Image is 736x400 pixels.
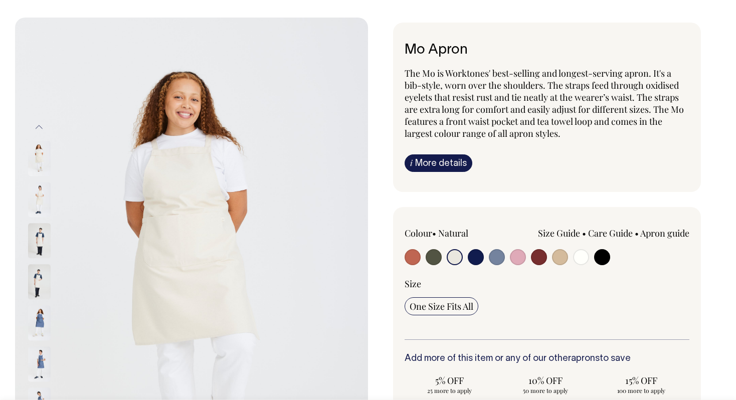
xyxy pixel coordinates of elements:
[500,371,590,397] input: 10% OFF 50 more to apply
[28,306,51,341] img: blue/grey
[405,371,494,397] input: 5% OFF 25 more to apply
[640,227,689,239] a: Apron guide
[410,157,413,168] span: i
[410,374,489,386] span: 5% OFF
[28,224,51,259] img: natural
[602,386,681,394] span: 100 more to apply
[538,227,580,239] a: Size Guide
[432,227,436,239] span: •
[505,386,585,394] span: 50 more to apply
[582,227,586,239] span: •
[28,265,51,300] img: natural
[28,182,51,218] img: natural
[405,67,684,139] span: The Mo is Worktones' best-selling and longest-serving apron. It's a bib-style, worn over the shou...
[405,154,472,172] a: iMore details
[505,374,585,386] span: 10% OFF
[405,227,518,239] div: Colour
[405,43,689,58] h6: Mo Apron
[438,227,468,239] label: Natural
[635,227,639,239] span: •
[571,354,600,363] a: aprons
[28,141,51,176] img: natural
[602,374,681,386] span: 15% OFF
[597,371,686,397] input: 15% OFF 100 more to apply
[405,354,689,364] h6: Add more of this item or any of our other to save
[28,347,51,382] img: blue/grey
[405,278,689,290] div: Size
[588,227,633,239] a: Care Guide
[405,297,478,315] input: One Size Fits All
[410,300,473,312] span: One Size Fits All
[32,116,47,138] button: Previous
[410,386,489,394] span: 25 more to apply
